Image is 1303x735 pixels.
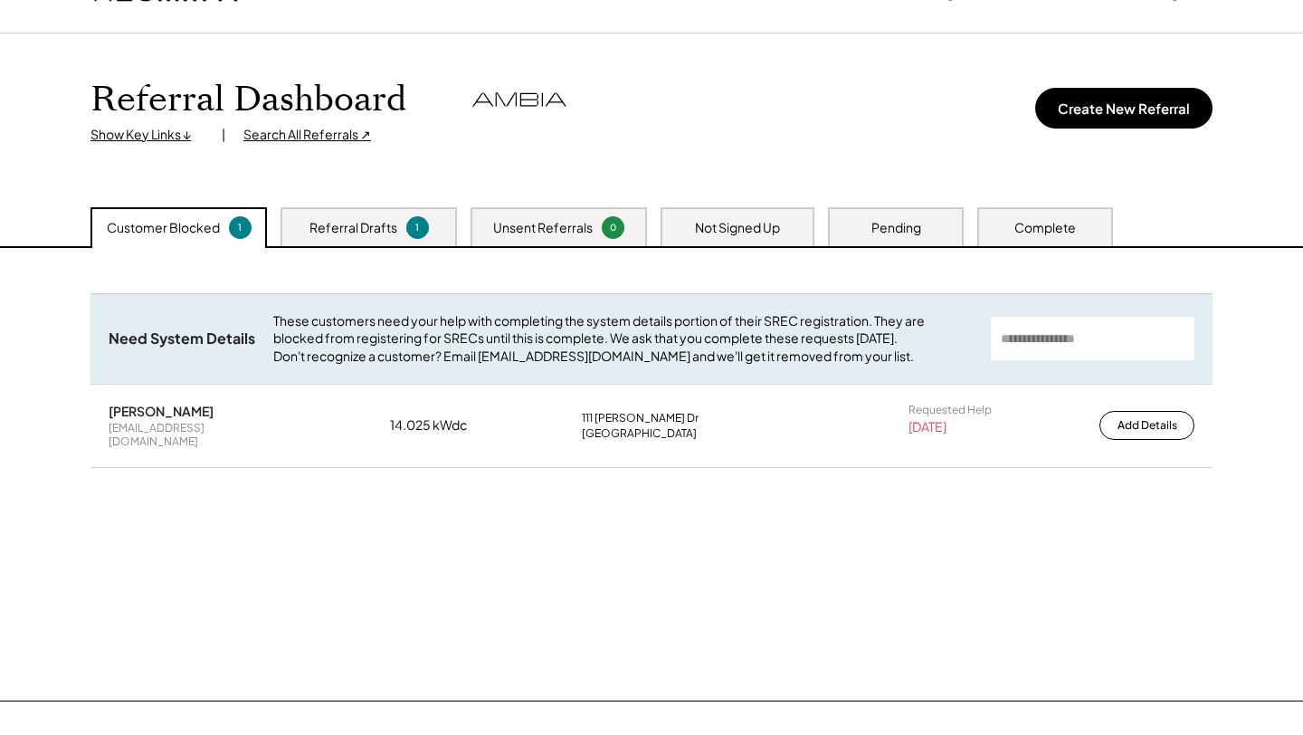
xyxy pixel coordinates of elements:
div: Search All Referrals ↗ [243,126,371,144]
h1: Referral Dashboard [90,79,406,121]
div: Customer Blocked [107,219,220,237]
div: [GEOGRAPHIC_DATA] [582,426,697,441]
div: Show Key Links ↓ [90,126,204,144]
div: Unsent Referrals [493,219,593,237]
div: | [222,126,225,144]
div: Not Signed Up [695,219,780,237]
button: Add Details [1099,411,1194,440]
div: Need System Details [109,329,255,348]
button: Create New Referral [1035,88,1213,129]
div: 0 [604,221,622,234]
div: Requested Help [908,403,992,417]
div: [EMAIL_ADDRESS][DOMAIN_NAME] [109,421,290,449]
div: [DATE] [908,418,946,436]
div: 111 [PERSON_NAME] Dr [582,411,699,425]
div: 14.025 kWdc [390,416,480,434]
div: Pending [871,219,921,237]
div: Complete [1014,219,1076,237]
div: Referral Drafts [309,219,397,237]
div: These customers need your help with completing the system details portion of their SREC registrat... [273,312,973,366]
img: ambia-solar.svg [470,91,569,110]
div: 1 [409,221,426,234]
div: [PERSON_NAME] [109,403,214,419]
div: 1 [232,221,249,234]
